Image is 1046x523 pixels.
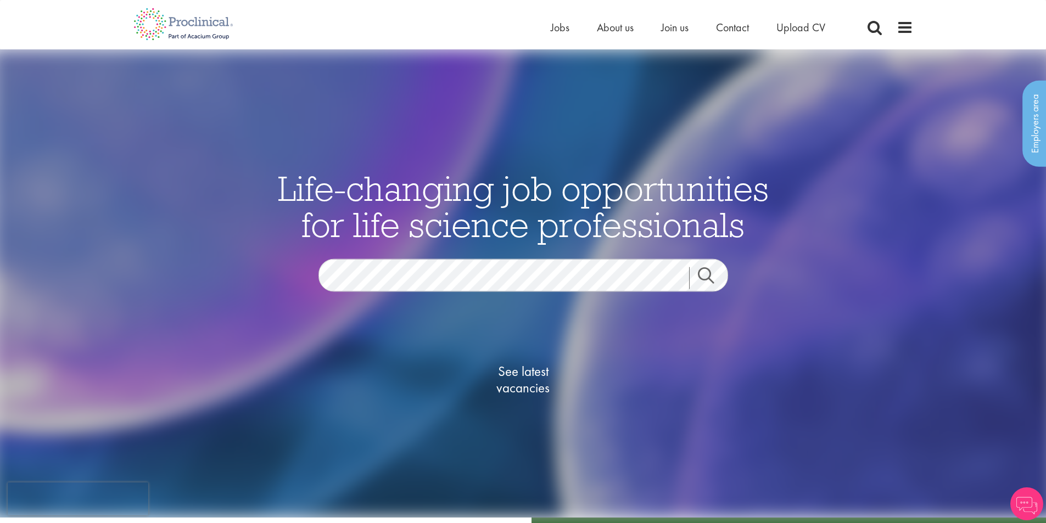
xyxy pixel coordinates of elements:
[468,319,578,440] a: See latestvacancies
[661,20,689,35] a: Join us
[716,20,749,35] a: Contact
[597,20,634,35] a: About us
[278,166,769,246] span: Life-changing job opportunities for life science professionals
[689,267,736,289] a: Job search submit button
[1010,487,1043,520] img: Chatbot
[776,20,825,35] a: Upload CV
[551,20,569,35] a: Jobs
[468,363,578,396] span: See latest vacancies
[8,482,148,515] iframe: reCAPTCHA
